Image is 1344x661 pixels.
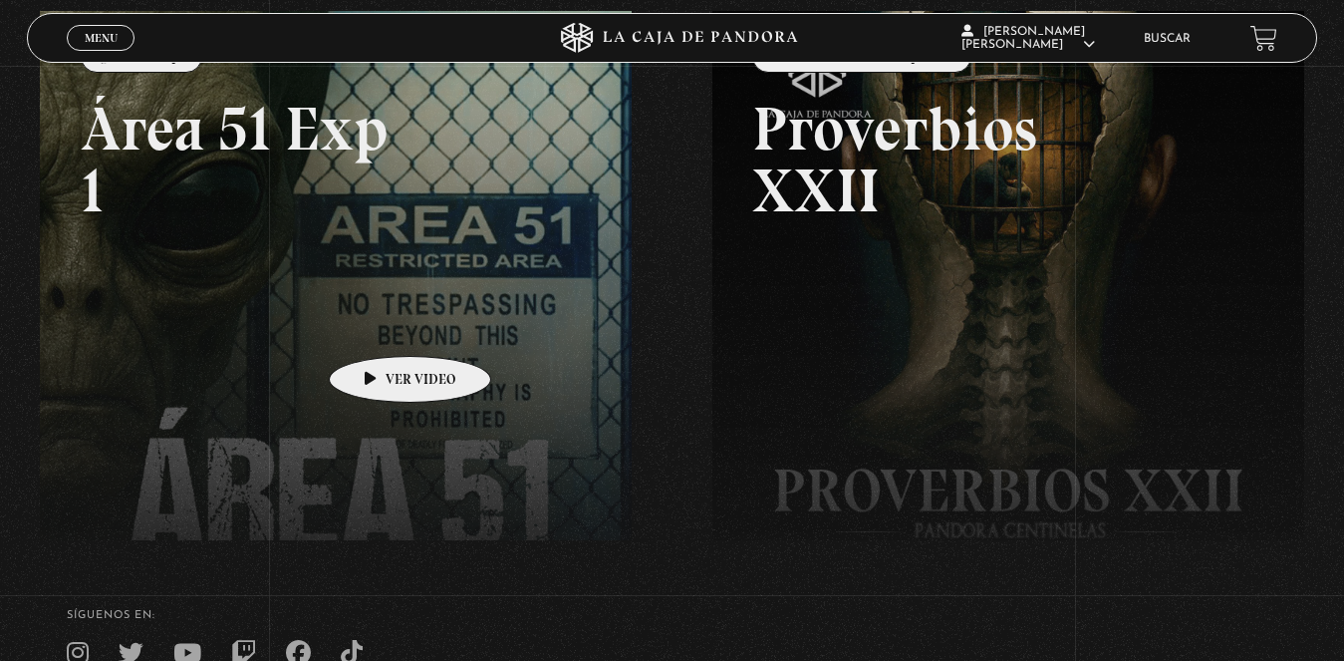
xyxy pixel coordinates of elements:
span: [PERSON_NAME] [PERSON_NAME] [961,26,1095,51]
span: Cerrar [78,49,125,63]
h4: SÍguenos en: [67,610,1276,621]
span: Menu [85,32,118,44]
a: View your shopping cart [1250,25,1277,52]
a: Buscar [1144,33,1191,45]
